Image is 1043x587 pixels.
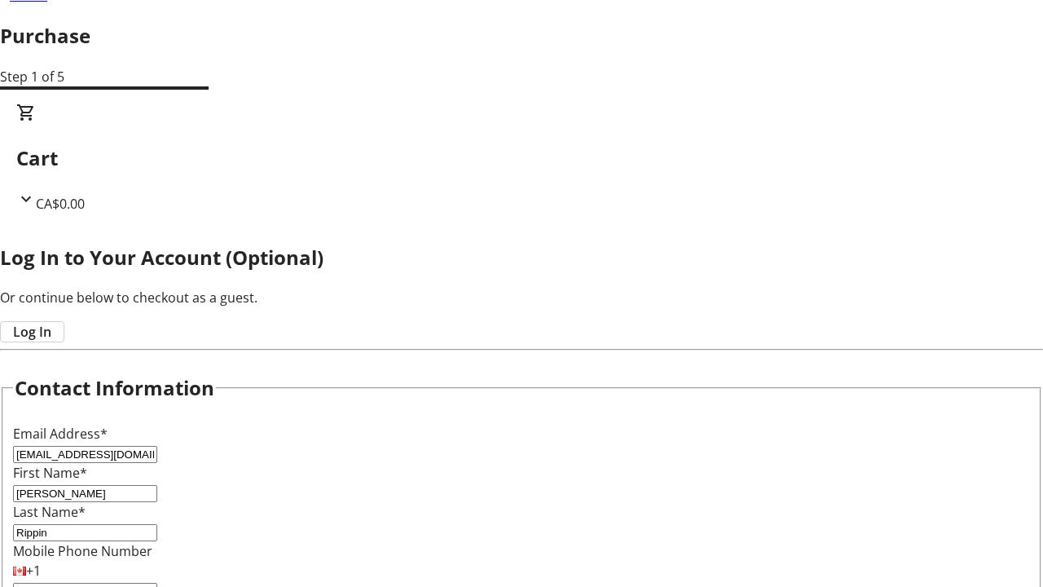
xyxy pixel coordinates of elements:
span: CA$0.00 [36,195,85,213]
span: Log In [13,322,51,342]
label: First Name* [13,464,87,482]
h2: Contact Information [15,373,214,403]
label: Last Name* [13,503,86,521]
label: Email Address* [13,425,108,443]
div: CartCA$0.00 [16,103,1027,214]
label: Mobile Phone Number [13,542,152,560]
h2: Cart [16,143,1027,173]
